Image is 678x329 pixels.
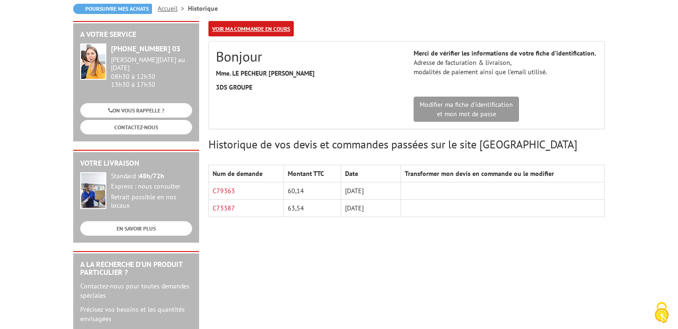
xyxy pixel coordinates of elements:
a: C73387 [213,204,235,212]
td: 60,14 [284,182,341,200]
img: Cookies (fenêtre modale) [650,301,673,324]
th: Num de demande [209,165,284,182]
a: Modifier ma fiche d'identificationet mon mot de passe [414,97,519,122]
div: [PERSON_NAME][DATE] au [DATE] [111,56,192,72]
strong: [PHONE_NUMBER] 03 [111,44,180,53]
img: widget-livraison.jpg [80,172,106,209]
a: ON VOUS RAPPELLE ? [80,103,192,118]
a: Poursuivre mes achats [73,4,152,14]
a: C79363 [213,187,235,195]
h2: A la recherche d'un produit particulier ? [80,260,192,277]
a: CONTACTEZ-NOUS [80,120,192,134]
div: Retrait possible en nos locaux [111,193,192,210]
a: Accueil [158,4,188,13]
strong: 3DS GROUPE [216,83,252,91]
h2: Votre livraison [80,159,192,168]
a: Voir ma commande en cours [208,21,294,36]
th: Date [341,165,401,182]
h2: A votre service [80,30,192,39]
strong: Mme. LE PECHEUR [PERSON_NAME] [216,69,315,77]
th: Transformer mon devis en commande ou le modifier [401,165,604,182]
td: [DATE] [341,182,401,200]
img: widget-service.jpg [80,43,106,80]
div: 08h30 à 12h30 13h30 à 17h30 [111,56,192,88]
a: EN SAVOIR PLUS [80,221,192,236]
p: Adresse de facturation & livraison, modalités de paiement ainsi que l’email utilisé. [414,49,597,77]
h3: Historique de vos devis et commandes passées sur le site [GEOGRAPHIC_DATA] [208,139,605,151]
td: 63,54 [284,200,341,217]
p: Précisez vos besoins et les quantités envisagées [80,305,192,323]
div: Express : nous consulter [111,182,192,191]
h2: Bonjour [216,49,400,64]
div: Standard : [111,172,192,181]
li: Historique [188,4,218,13]
td: [DATE] [341,200,401,217]
th: Montant TTC [284,165,341,182]
button: Cookies (fenêtre modale) [645,297,678,329]
strong: Merci de vérifier les informations de votre fiche d’identification. [414,49,596,57]
strong: 48h/72h [139,172,164,180]
p: Contactez-nous pour toutes demandes spéciales [80,281,192,300]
